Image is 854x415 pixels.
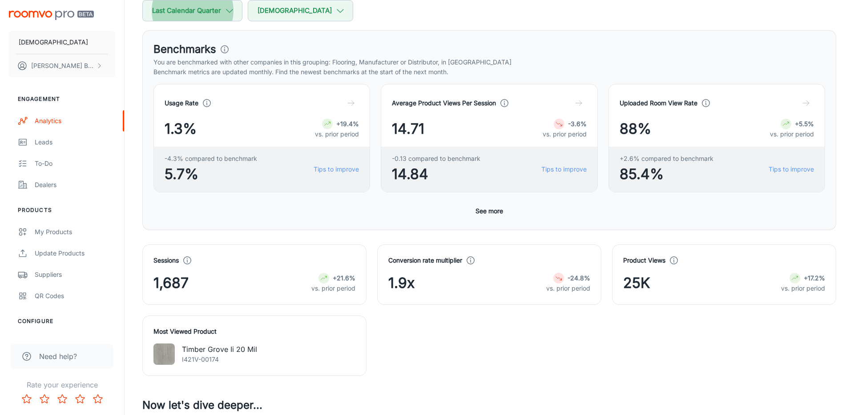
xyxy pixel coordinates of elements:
[18,390,36,408] button: Rate 1 star
[392,118,424,140] span: 14.71
[36,390,53,408] button: Rate 2 star
[53,390,71,408] button: Rate 3 star
[19,37,88,47] p: [DEMOGRAPHIC_DATA]
[153,57,825,67] p: You are benchmarked with other companies in this grouping: Flooring, Manufacturer or Distributor,...
[541,164,587,174] a: Tips to improve
[769,164,814,174] a: Tips to improve
[472,203,507,219] button: See more
[35,270,115,279] div: Suppliers
[546,283,590,293] p: vs. prior period
[620,118,651,140] span: 88%
[388,272,415,294] span: 1.9x
[623,272,650,294] span: 25K
[35,137,115,147] div: Leads
[392,154,480,164] span: -0.13 compared to benchmark
[620,98,697,108] h4: Uploaded Room View Rate
[39,351,77,362] span: Need help?
[182,355,257,364] p: I421V-00174
[153,272,189,294] span: 1,687
[35,248,115,258] div: Update Products
[392,98,496,108] h4: Average Product Views Per Session
[35,291,115,301] div: QR Codes
[142,397,836,413] h3: Now let's dive deeper...
[165,98,198,108] h4: Usage Rate
[89,390,107,408] button: Rate 5 star
[9,54,115,77] button: [PERSON_NAME] Brown
[770,129,814,139] p: vs. prior period
[153,343,175,365] img: Timber Grove Ii 20 Mil
[31,61,94,71] p: [PERSON_NAME] Brown
[153,41,216,57] h3: Benchmarks
[568,120,587,128] strong: -3.6%
[388,255,462,265] h4: Conversion rate multiplier
[543,129,587,139] p: vs. prior period
[315,129,359,139] p: vs. prior period
[314,164,359,174] a: Tips to improve
[568,274,590,282] strong: -24.8%
[165,154,257,164] span: -4.3% compared to benchmark
[182,344,257,355] p: Timber Grove Ii 20 Mil
[165,118,197,140] span: 1.3%
[623,255,665,265] h4: Product Views
[9,11,94,20] img: Roomvo PRO Beta
[35,227,115,237] div: My Products
[781,283,825,293] p: vs. prior period
[9,31,115,54] button: [DEMOGRAPHIC_DATA]
[165,164,257,185] span: 5.7%
[71,390,89,408] button: Rate 4 star
[311,283,355,293] p: vs. prior period
[336,120,359,128] strong: +19.4%
[795,120,814,128] strong: +5.5%
[153,67,825,77] p: Benchmark metrics are updated monthly. Find the newest benchmarks at the start of the next month.
[153,255,179,265] h4: Sessions
[620,154,713,164] span: +2.6% compared to benchmark
[35,180,115,190] div: Dealers
[333,274,355,282] strong: +21.6%
[35,116,115,126] div: Analytics
[7,379,117,390] p: Rate your experience
[620,164,713,185] span: 85.4%
[153,327,355,336] h4: Most Viewed Product
[804,274,825,282] strong: +17.2%
[35,159,115,168] div: To-do
[392,164,480,185] span: 14.84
